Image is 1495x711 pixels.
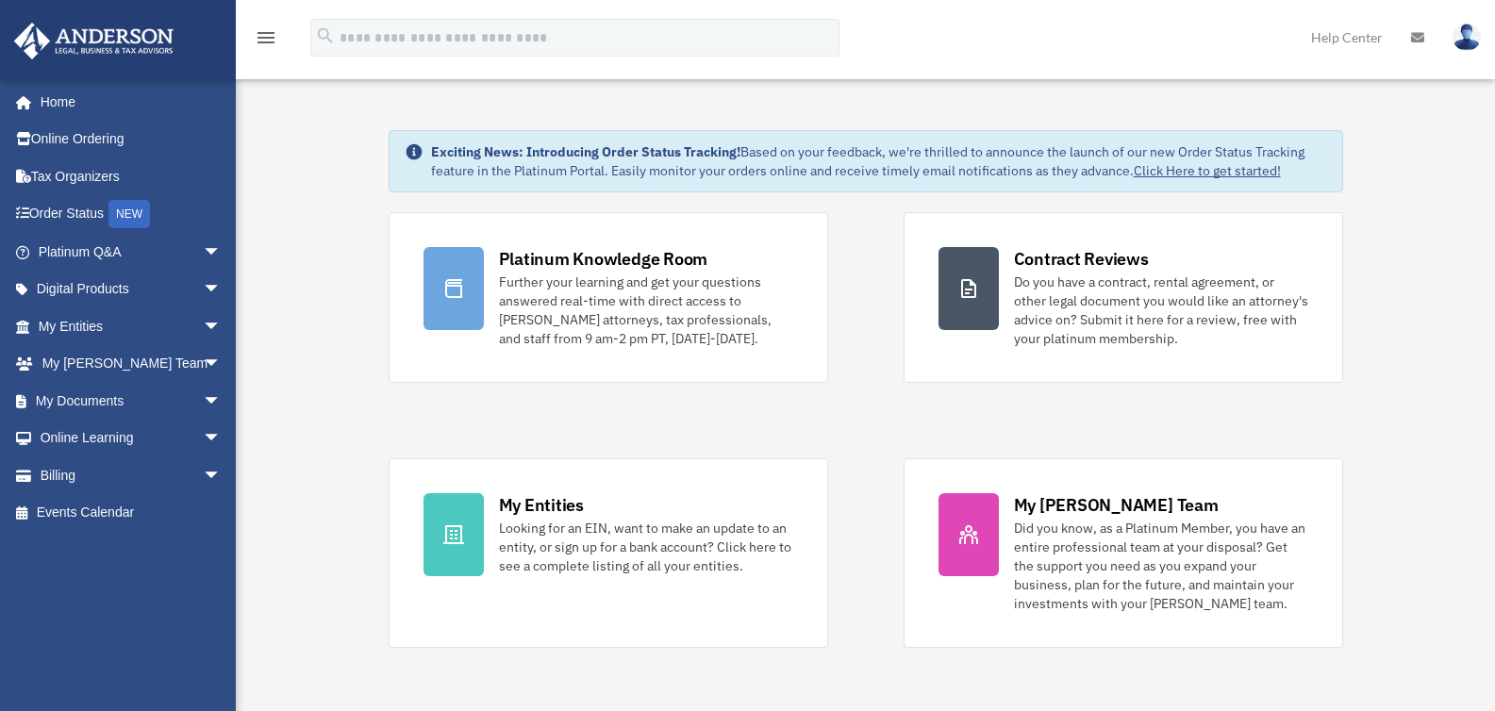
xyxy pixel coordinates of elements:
a: My [PERSON_NAME] Teamarrow_drop_down [13,345,250,383]
span: arrow_drop_down [203,420,241,458]
div: Do you have a contract, rental agreement, or other legal document you would like an attorney's ad... [1014,273,1308,348]
a: Tax Organizers [13,157,250,195]
strong: Exciting News: Introducing Order Status Tracking! [431,143,740,160]
div: Based on your feedback, we're thrilled to announce the launch of our new Order Status Tracking fe... [431,142,1327,180]
div: Platinum Knowledge Room [499,247,708,271]
i: search [315,25,336,46]
img: Anderson Advisors Platinum Portal [8,23,179,59]
a: Click Here to get started! [1134,162,1281,179]
div: NEW [108,200,150,228]
div: My Entities [499,493,584,517]
span: arrow_drop_down [203,382,241,421]
a: Digital Productsarrow_drop_down [13,271,250,308]
i: menu [255,26,277,49]
a: My Documentsarrow_drop_down [13,382,250,420]
a: Order StatusNEW [13,195,250,234]
span: arrow_drop_down [203,307,241,346]
a: My [PERSON_NAME] Team Did you know, as a Platinum Member, you have an entire professional team at... [904,458,1343,648]
a: Billingarrow_drop_down [13,456,250,494]
a: menu [255,33,277,49]
a: Online Learningarrow_drop_down [13,420,250,457]
a: Home [13,83,241,121]
a: My Entitiesarrow_drop_down [13,307,250,345]
span: arrow_drop_down [203,271,241,309]
span: arrow_drop_down [203,233,241,272]
span: arrow_drop_down [203,345,241,384]
img: User Pic [1453,24,1481,51]
div: Did you know, as a Platinum Member, you have an entire professional team at your disposal? Get th... [1014,519,1308,613]
a: Platinum Q&Aarrow_drop_down [13,233,250,271]
div: Contract Reviews [1014,247,1149,271]
span: arrow_drop_down [203,456,241,495]
div: My [PERSON_NAME] Team [1014,493,1219,517]
a: Online Ordering [13,121,250,158]
a: My Entities Looking for an EIN, want to make an update to an entity, or sign up for a bank accoun... [389,458,828,648]
div: Looking for an EIN, want to make an update to an entity, or sign up for a bank account? Click her... [499,519,793,575]
div: Further your learning and get your questions answered real-time with direct access to [PERSON_NAM... [499,273,793,348]
a: Contract Reviews Do you have a contract, rental agreement, or other legal document you would like... [904,212,1343,383]
a: Events Calendar [13,494,250,532]
a: Platinum Knowledge Room Further your learning and get your questions answered real-time with dire... [389,212,828,383]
